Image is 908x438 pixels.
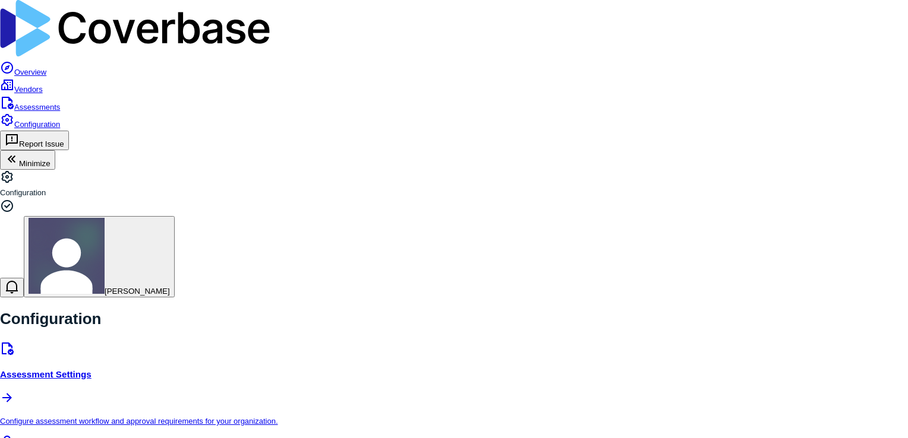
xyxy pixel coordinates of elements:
span: Minimize [19,159,51,168]
img: Luke Taylor avatar [29,218,105,294]
span: Overview [14,68,46,77]
span: Vendors [14,85,43,94]
span: Configuration [14,120,60,129]
button: Luke Taylor avatar[PERSON_NAME] [24,216,175,297]
span: Assessments [14,103,60,112]
span: Report Issue [19,139,64,148]
span: [PERSON_NAME] [105,287,170,296]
